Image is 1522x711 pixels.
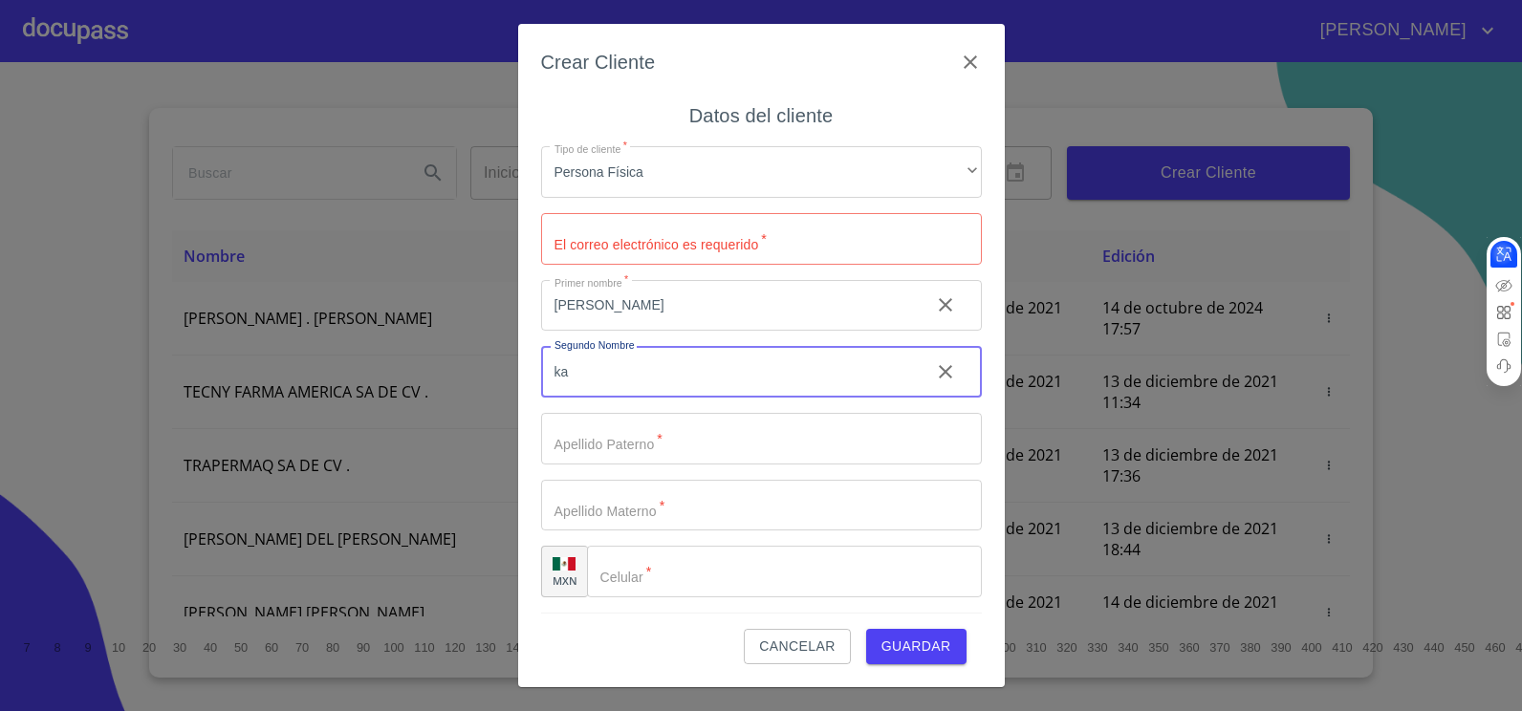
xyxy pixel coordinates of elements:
h6: Datos del cliente [689,100,833,131]
span: Guardar [881,635,951,658]
div: Persona Física [541,146,982,198]
span: Cancelar [759,635,835,658]
button: Cancelar [744,629,850,664]
p: MXN [553,573,577,588]
button: Guardar [866,629,967,664]
button: clear input [923,349,968,395]
h6: Crear Cliente [541,47,656,77]
button: clear input [923,282,968,328]
img: R93DlvwvvjP9fbrDwZeCRYBHk45OWMq+AAOlFVsxT89f82nwPLnD58IP7+ANJEaWYhP0Tx8kkA0WlQMPQsAAgwAOmBj20AXj6... [553,557,576,571]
